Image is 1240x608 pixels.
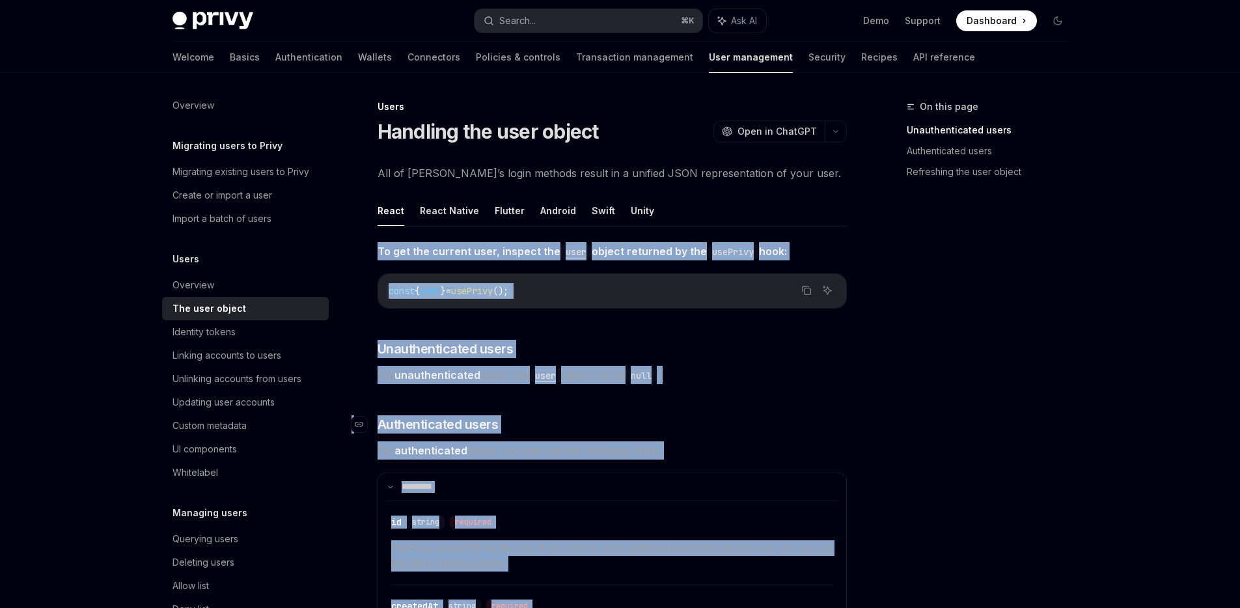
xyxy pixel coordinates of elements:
[172,251,199,267] h5: Users
[441,285,446,297] span: }
[172,465,218,480] div: Whitelabel
[162,160,329,184] a: Migrating existing users to Privy
[967,14,1017,27] span: Dashboard
[378,366,847,384] span: For users, the object will be .
[713,120,825,143] button: Open in ChatGPT
[540,195,576,226] button: Android
[172,324,236,340] div: Identity tokens
[394,368,480,381] strong: unauthenticated
[819,282,836,299] button: Ask AI
[172,98,214,113] div: Overview
[499,13,536,29] div: Search...
[407,42,460,73] a: Connectors
[913,42,975,73] a: API reference
[172,277,214,293] div: Overview
[172,418,247,434] div: Custom metadata
[956,10,1037,31] a: Dashboard
[162,437,329,461] a: UI components
[378,100,847,113] div: Users
[378,245,787,258] strong: To get the current user, inspect the object returned by the hook:
[172,505,247,521] h5: Managing users
[351,415,378,434] a: Navigate to header
[162,94,329,117] a: Overview
[530,368,561,383] code: user
[476,42,560,73] a: Policies & controls
[560,245,592,259] code: user
[394,444,467,457] strong: authenticated
[863,14,889,27] a: Demo
[631,195,654,226] button: Unity
[576,42,693,73] a: Transaction management
[162,344,329,367] a: Linking accounts to users
[378,340,514,358] span: Unauthenticated users
[420,285,441,297] span: user
[172,348,281,363] div: Linking accounts to users
[907,141,1079,161] a: Authenticated users
[162,527,329,551] a: Querying users
[592,195,615,226] button: Swift
[905,14,941,27] a: Support
[709,42,793,73] a: User management
[378,441,847,460] span: For users, you can use the following fields:
[162,273,329,297] a: Overview
[172,12,253,30] img: dark logo
[162,461,329,484] a: Whitelabel
[172,138,282,154] h5: Migrating users to Privy
[920,99,978,115] span: On this page
[391,516,402,529] div: id
[907,161,1079,182] a: Refreshing the user object
[412,517,439,527] span: string
[172,531,238,547] div: Querying users
[162,391,329,414] a: Updating user accounts
[172,42,214,73] a: Welcome
[172,555,234,570] div: Deleting users
[450,516,497,529] div: required
[162,367,329,391] a: Unlinking accounts from users
[378,164,847,182] span: All of [PERSON_NAME]’s login methods result in a unified JSON representation of your user.
[172,394,275,410] div: Updating user accounts
[681,16,695,26] span: ⌘ K
[378,195,404,226] button: React
[230,42,260,73] a: Basics
[420,195,479,226] button: React Native
[446,285,451,297] span: =
[626,368,657,383] code: null
[172,211,271,227] div: Import a batch of users
[1047,10,1068,31] button: Toggle dark mode
[172,441,237,457] div: UI components
[162,297,329,320] a: The user object
[391,540,833,572] span: The Privy-issued DID for the user. If you need to store additional information about a user, you ...
[378,120,599,143] h1: Handling the user object
[172,578,209,594] div: Allow list
[493,285,508,297] span: ();
[798,282,815,299] button: Copy the contents from the code block
[172,371,301,387] div: Unlinking accounts from users
[451,285,493,297] span: usePrivy
[162,320,329,344] a: Identity tokens
[737,125,817,138] span: Open in ChatGPT
[275,42,342,73] a: Authentication
[415,285,420,297] span: {
[907,120,1079,141] a: Unauthenticated users
[861,42,898,73] a: Recipes
[172,301,246,316] div: The user object
[495,195,525,226] button: Flutter
[709,9,766,33] button: Ask AI
[162,414,329,437] a: Custom metadata
[475,9,702,33] button: Search...⌘K
[560,245,592,258] a: user
[808,42,846,73] a: Security
[731,14,757,27] span: Ask AI
[162,184,329,207] a: Create or import a user
[172,164,309,180] div: Migrating existing users to Privy
[389,285,415,297] span: const
[162,574,329,598] a: Allow list
[378,415,499,434] span: Authenticated users
[162,551,329,574] a: Deleting users
[172,187,272,203] div: Create or import a user
[358,42,392,73] a: Wallets
[530,368,561,381] a: user
[162,207,329,230] a: Import a batch of users
[707,245,759,259] code: usePrivy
